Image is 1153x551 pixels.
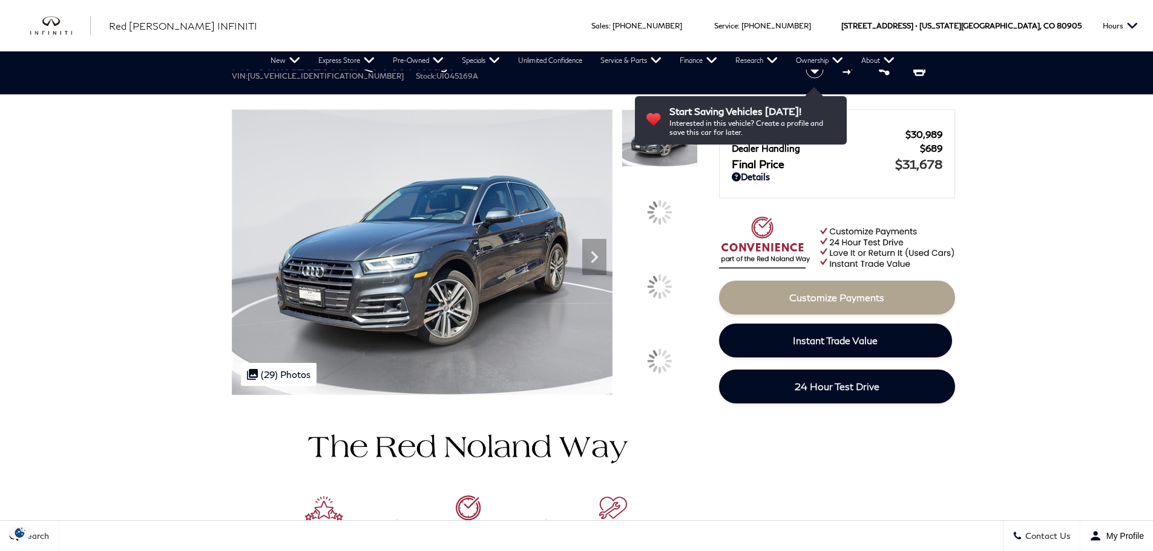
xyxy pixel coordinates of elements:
[384,51,453,70] a: Pre-Owned
[1080,521,1153,551] button: Open user profile menu
[738,21,740,30] span: :
[671,51,726,70] a: Finance
[509,51,591,70] a: Unlimited Confidence
[436,71,478,80] span: UI045169A
[1022,531,1071,541] span: Contact Us
[109,19,257,33] a: Red [PERSON_NAME] INFINITI
[732,129,905,140] span: Red [PERSON_NAME]
[719,281,955,315] a: Customize Payments
[793,334,878,346] span: Instant Trade Value
[241,363,317,386] div: (29) Photos
[714,21,738,30] span: Service
[30,16,91,36] a: infiniti
[852,51,904,70] a: About
[732,157,895,171] span: Final Price
[732,171,942,182] a: Details
[309,51,384,70] a: Express Store
[609,21,611,30] span: :
[741,21,811,30] a: [PHONE_NUMBER]
[261,51,309,70] a: New
[591,51,671,70] a: Service & Parts
[622,109,698,167] img: Used 2020 Mythos Black Metallic Audi 55 Prestige image 1
[732,157,942,171] a: Final Price $31,678
[841,60,859,79] button: Compare vehicle
[416,71,436,80] span: Stock:
[789,292,884,303] span: Customize Payments
[6,526,34,539] section: Click to Open Cookie Consent Modal
[732,129,942,140] a: Red [PERSON_NAME] $30,989
[795,380,879,392] span: 24 Hour Test Drive
[248,71,404,80] span: [US_VEHICLE_IDENTIFICATION_NUMBER]
[719,370,955,403] a: 24 Hour Test Drive
[787,51,852,70] a: Ownership
[905,129,942,140] span: $30,989
[232,109,613,395] img: Used 2020 Mythos Black Metallic Audi 55 Prestige image 1
[19,531,49,541] span: Search
[920,143,942,154] span: $689
[6,526,34,539] img: Opt-Out Icon
[732,143,920,154] span: Dealer Handling
[895,157,942,171] span: $31,678
[613,21,682,30] a: [PHONE_NUMBER]
[591,21,609,30] span: Sales
[732,143,942,154] a: Dealer Handling $689
[582,239,606,275] div: Next
[109,20,257,31] span: Red [PERSON_NAME] INFINITI
[719,324,952,357] a: Instant Trade Value
[1102,531,1144,541] span: My Profile
[453,51,509,70] a: Specials
[232,71,248,80] span: VIN:
[30,16,91,36] img: INFINITI
[841,21,1082,30] a: [STREET_ADDRESS] • [US_STATE][GEOGRAPHIC_DATA], CO 80905
[261,51,904,70] nav: Main Navigation
[726,51,787,70] a: Research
